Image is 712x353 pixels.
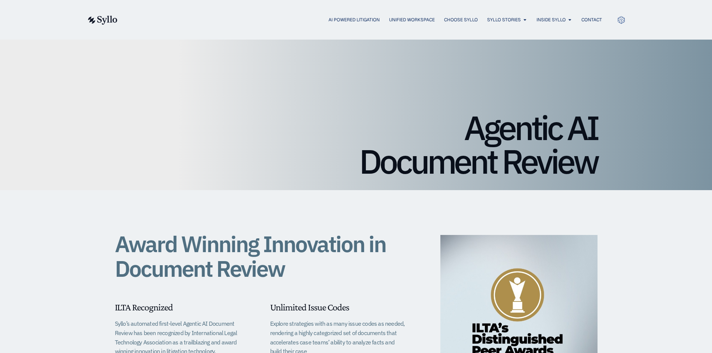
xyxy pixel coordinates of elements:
div: Menu Toggle [132,16,602,24]
h1: Award Winning Innovation in Document Review [115,232,407,281]
img: syllo [87,16,117,25]
a: Contact [581,16,602,23]
span: ILTA Recognized [115,302,173,313]
a: Unified Workspace [389,16,435,23]
a: Syllo Stories [487,16,521,23]
a: Choose Syllo [444,16,478,23]
h1: Agentic AI Document Review [115,111,598,178]
nav: Menu [132,16,602,24]
a: Inside Syllo [537,16,566,23]
a: AI Powered Litigation [329,16,380,23]
span: Unlimited Issue Codes [270,302,349,313]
